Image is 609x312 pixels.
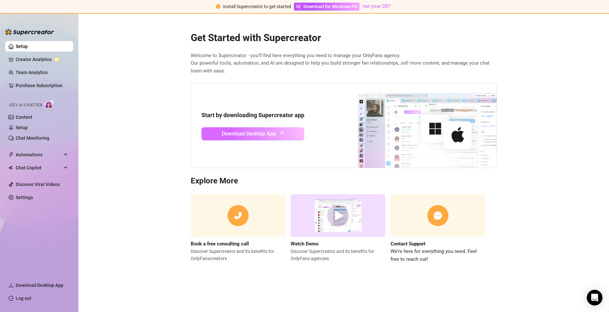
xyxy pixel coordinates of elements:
[333,83,497,168] img: download app
[291,194,385,237] img: supercreator demo
[45,100,55,109] img: AI Chatter
[222,130,276,138] span: Download Desktop App
[16,283,63,288] span: Download Desktop App
[296,4,301,9] span: windows
[587,290,602,305] div: Open Intercom Messenger
[16,182,60,187] a: Discover Viral Videos
[201,112,304,118] strong: Start by downloading Supercreator app
[16,163,62,173] span: Chat Copilot
[8,283,14,288] span: download
[294,3,360,10] a: Download for Windows PC
[201,127,304,140] a: Download Desktop Apparrow-up
[5,29,54,35] img: logo-BBDzfeDw.svg
[8,165,13,170] img: Chat Copilot
[16,125,28,130] a: Setup
[216,4,220,9] span: exclamation-circle
[16,70,48,75] a: Team Analytics
[16,54,68,65] a: Creator Analytics exclamation-circle
[391,248,485,263] span: We’re here for everything you need. Feel free to reach out!
[16,80,68,91] a: Purchase Subscription
[16,135,49,141] a: Chat Monitoring
[391,194,485,237] img: contact support
[16,44,28,49] a: Setup
[191,248,285,262] span: Discover Supercreator and its benefits for OnlyFans creators
[191,52,497,75] span: Welcome to Supercreator - you’ll find here everything you need to manage your OnlyFans agency. Ou...
[391,241,425,247] strong: Contact Support
[16,195,33,200] a: Settings
[291,241,318,247] strong: Watch Demo
[16,115,32,120] a: Content
[303,3,357,10] span: Download for Windows PC
[363,3,391,9] a: not your OS?
[8,152,14,157] span: thunderbolt
[291,248,385,262] span: Discover Supercreator and its benefits for OnlyFans agencies.
[16,296,31,301] a: Log out
[191,176,497,186] h3: Explore More
[191,241,249,247] strong: Book a free consulting call
[191,32,497,44] h2: Get Started with Supercreator
[223,4,291,9] span: Install Supercreator to get started
[278,130,285,137] span: arrow-up
[16,149,62,160] span: Automations
[291,194,385,263] a: Watch DemoDiscover Supercreator and its benefits for OnlyFans agencies.
[191,194,285,263] a: Book a free consulting callDiscover Supercreator and its benefits for OnlyFanscreators
[9,102,42,108] span: Izzy AI Chatter
[191,194,285,237] img: consulting call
